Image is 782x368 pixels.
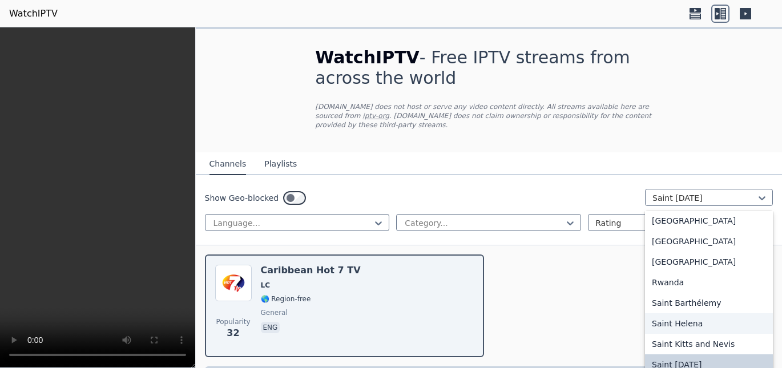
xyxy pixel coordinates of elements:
[645,272,773,293] div: Rwanda
[315,47,420,67] span: WatchIPTV
[261,281,270,290] span: LC
[227,326,239,340] span: 32
[645,231,773,252] div: [GEOGRAPHIC_DATA]
[645,313,773,334] div: Saint Helena
[645,334,773,354] div: Saint Kitts and Nevis
[645,252,773,272] div: [GEOGRAPHIC_DATA]
[264,153,297,175] button: Playlists
[315,102,662,130] p: [DOMAIN_NAME] does not host or serve any video content directly. All streams available here are s...
[209,153,247,175] button: Channels
[9,7,58,21] a: WatchIPTV
[261,265,361,276] h6: Caribbean Hot 7 TV
[261,308,288,317] span: general
[205,192,279,204] label: Show Geo-blocked
[315,47,662,88] h1: - Free IPTV streams from across the world
[362,112,389,120] a: iptv-org
[261,294,311,304] span: 🌎 Region-free
[645,293,773,313] div: Saint Barthélemy
[215,265,252,301] img: Caribbean Hot 7 TV
[261,322,280,333] p: eng
[216,317,250,326] span: Popularity
[645,211,773,231] div: [GEOGRAPHIC_DATA]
